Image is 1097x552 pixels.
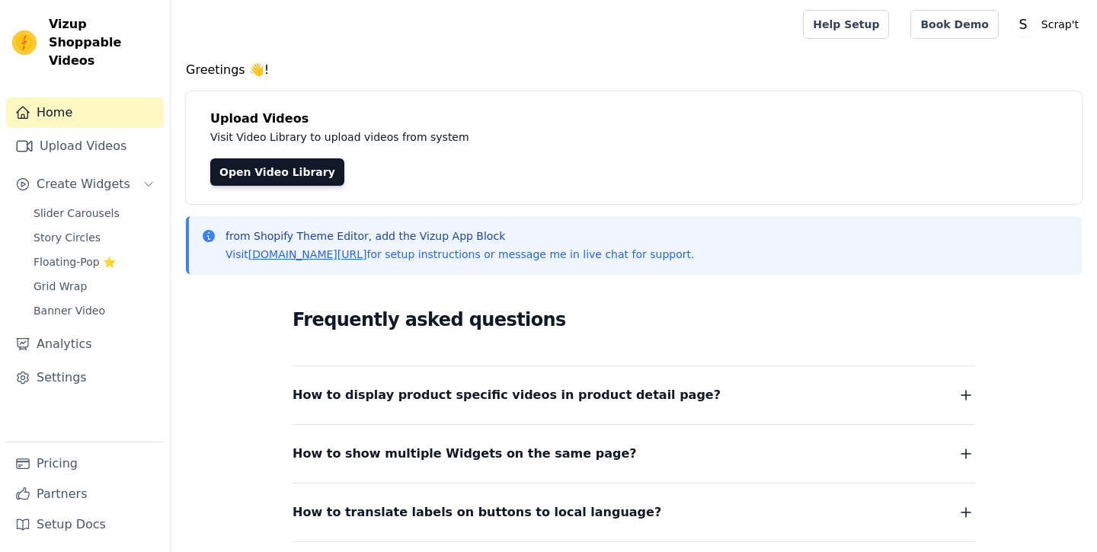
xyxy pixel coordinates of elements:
[210,158,344,186] a: Open Video Library
[6,131,164,161] a: Upload Videos
[34,230,101,245] span: Story Circles
[24,251,164,273] a: Floating-Pop ⭐
[34,254,116,270] span: Floating-Pop ⭐
[1011,11,1085,38] button: S Scrap't
[24,276,164,297] a: Grid Wrap
[24,203,164,224] a: Slider Carousels
[293,443,975,464] button: How to show multiple Widgets on the same page?
[34,303,105,318] span: Banner Video
[910,10,998,39] a: Book Demo
[293,384,721,406] span: How to display product specific videos in product detail page?
[210,128,893,146] p: Visit Video Library to upload videos from system
[248,248,367,260] a: [DOMAIN_NAME][URL]
[1035,11,1085,38] p: Scrap't
[210,110,1057,128] h4: Upload Videos
[293,305,975,335] h2: Frequently asked questions
[34,206,120,221] span: Slider Carousels
[293,502,661,523] span: How to translate labels on buttons to local language?
[6,329,164,359] a: Analytics
[6,509,164,540] a: Setup Docs
[34,279,87,294] span: Grid Wrap
[6,448,164,479] a: Pricing
[6,479,164,509] a: Partners
[803,10,889,39] a: Help Setup
[293,443,637,464] span: How to show multiple Widgets on the same page?
[186,61,1082,79] h4: Greetings 👋!
[6,169,164,199] button: Create Widgets
[24,227,164,248] a: Story Circles
[49,15,158,70] span: Vizup Shoppable Videos
[24,300,164,321] a: Banner Video
[12,30,37,55] img: Vizup
[37,175,130,193] span: Create Widgets
[225,247,694,262] p: Visit for setup instructions or message me in live chat for support.
[293,502,975,523] button: How to translate labels on buttons to local language?
[225,228,694,244] p: from Shopify Theme Editor, add the Vizup App Block
[6,97,164,128] a: Home
[1019,17,1027,32] text: S
[6,362,164,393] a: Settings
[293,384,975,406] button: How to display product specific videos in product detail page?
